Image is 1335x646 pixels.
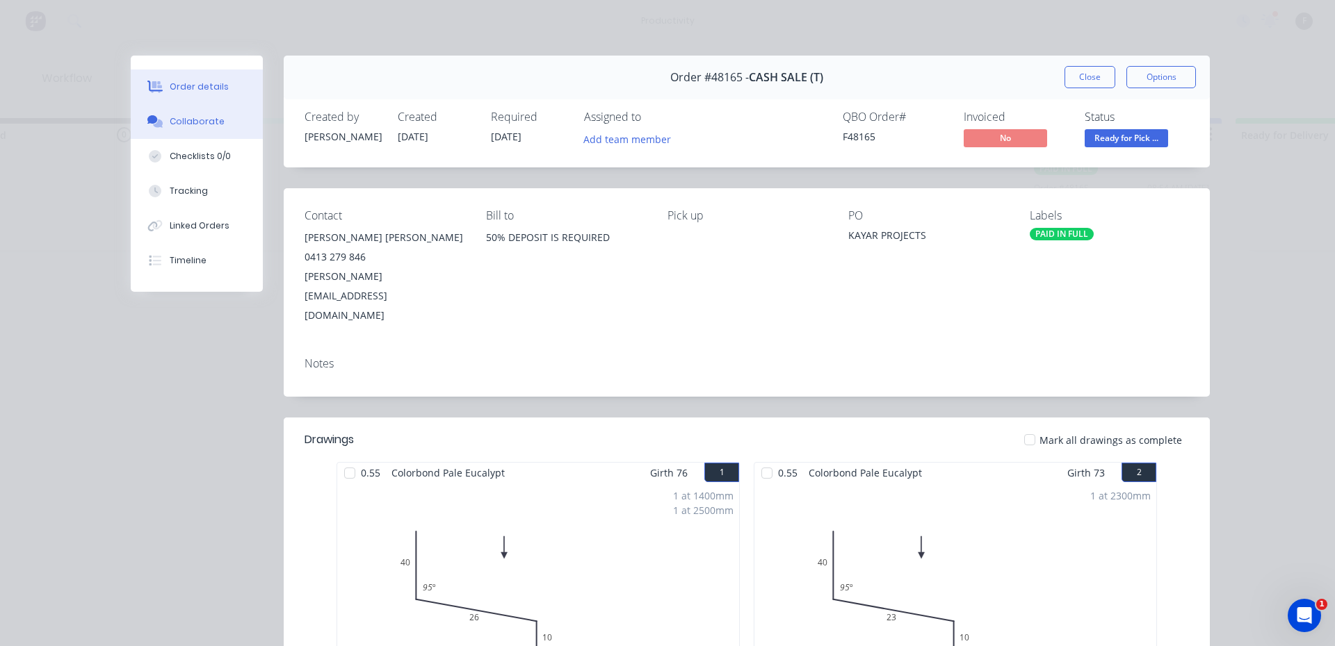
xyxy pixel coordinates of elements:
[170,150,231,163] div: Checklists 0/0
[305,431,354,448] div: Drawings
[1030,228,1094,240] div: PAID IN FULL
[1085,129,1168,147] span: Ready for Pick ...
[584,129,679,148] button: Add team member
[305,228,464,247] div: [PERSON_NAME] [PERSON_NAME]
[398,130,428,143] span: [DATE]
[803,463,928,483] span: Colorbond Pale Eucalypt
[305,209,464,222] div: Contact
[704,463,739,482] button: 1
[772,463,803,483] span: 0.55
[667,209,827,222] div: Pick up
[131,243,263,278] button: Timeline
[486,228,645,247] div: 50% DEPOSIT IS REQUIRED
[1039,433,1182,447] span: Mark all drawings as complete
[305,267,464,325] div: [PERSON_NAME][EMAIL_ADDRESS][DOMAIN_NAME]
[1030,209,1189,222] div: Labels
[170,115,225,128] div: Collaborate
[491,130,521,143] span: [DATE]
[170,220,229,232] div: Linked Orders
[576,129,679,148] button: Add team member
[843,110,947,124] div: QBO Order #
[305,228,464,325] div: [PERSON_NAME] [PERSON_NAME]0413 279 846[PERSON_NAME][EMAIL_ADDRESS][DOMAIN_NAME]
[1065,66,1115,88] button: Close
[170,81,229,93] div: Order details
[1122,463,1156,482] button: 2
[305,247,464,267] div: 0413 279 846
[305,129,381,144] div: [PERSON_NAME]
[1316,599,1327,610] span: 1
[131,208,263,243] button: Linked Orders
[650,463,688,483] span: Girth 76
[398,110,474,124] div: Created
[131,174,263,208] button: Tracking
[1085,129,1168,150] button: Ready for Pick ...
[749,71,823,84] span: CASH SALE (T)
[486,228,645,272] div: 50% DEPOSIT IS REQUIRED
[1288,599,1321,632] iframe: Intercom live chat
[848,228,1008,247] div: KAYAR PROJECTS
[848,209,1008,222] div: PO
[305,357,1189,370] div: Notes
[355,463,386,483] span: 0.55
[1126,66,1196,88] button: Options
[1085,110,1189,124] div: Status
[486,209,645,222] div: Bill to
[170,254,207,267] div: Timeline
[131,69,263,104] button: Order details
[131,139,263,174] button: Checklists 0/0
[131,104,263,139] button: Collaborate
[964,129,1047,147] span: No
[491,110,567,124] div: Required
[170,185,208,197] div: Tracking
[964,110,1068,124] div: Invoiced
[843,129,947,144] div: F48165
[1090,488,1151,503] div: 1 at 2300mm
[305,110,381,124] div: Created by
[673,488,734,503] div: 1 at 1400mm
[386,463,510,483] span: Colorbond Pale Eucalypt
[584,110,723,124] div: Assigned to
[673,503,734,517] div: 1 at 2500mm
[670,71,749,84] span: Order #48165 -
[1067,463,1105,483] span: Girth 73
